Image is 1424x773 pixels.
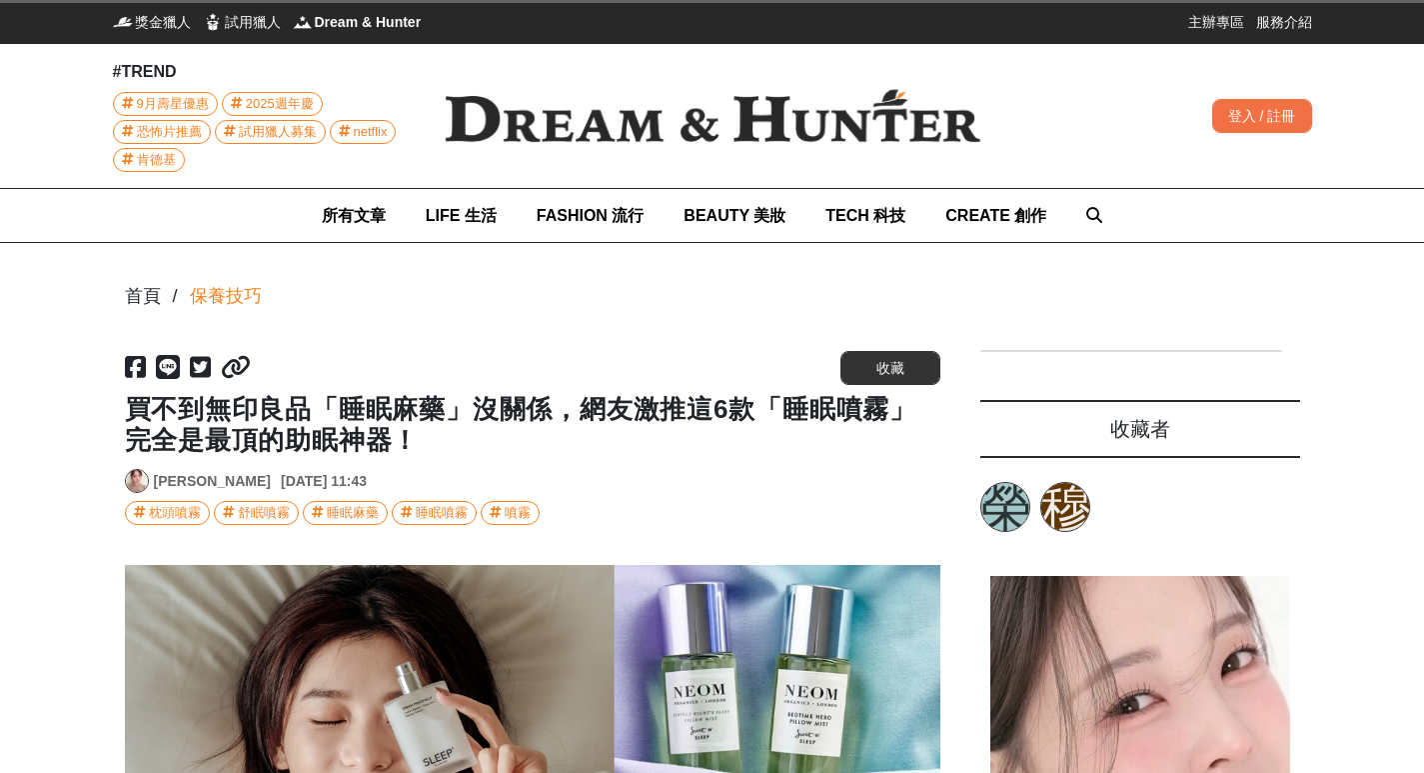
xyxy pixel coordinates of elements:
h1: 買不到無印良品「睡眠麻藥」沒關係，網友激推這6款「睡眠噴霧」完全是最頂的助眠神器！ [125,394,940,456]
a: 榮 [980,482,1030,532]
span: 恐怖片推薦 [137,121,202,143]
span: netflix [354,121,388,143]
a: 服務介紹 [1256,12,1312,32]
span: 收藏者 [1110,418,1170,440]
div: 噴霧 [505,502,531,524]
a: [PERSON_NAME] [154,471,271,492]
a: 睡眠噴霧 [392,501,477,525]
a: 枕頭噴霧 [125,501,210,525]
span: 所有文章 [322,207,386,224]
a: 保養技巧 [190,283,262,310]
a: 2025週年慶 [222,92,323,116]
a: CREATE 創作 [945,189,1046,242]
a: Avatar [125,469,149,493]
span: 肯德基 [137,149,176,171]
div: 舒眠噴霧 [238,502,290,524]
div: 首頁 [125,283,161,310]
a: Dream & HunterDream & Hunter [293,12,422,32]
a: FASHION 流行 [537,189,645,242]
a: 睡眠麻藥 [303,501,388,525]
a: 舒眠噴霧 [214,501,299,525]
span: BEAUTY 美妝 [684,207,785,224]
span: 獎金獵人 [135,12,191,32]
a: 所有文章 [322,189,386,242]
span: 2025週年慶 [246,93,314,115]
div: #TREND [113,60,413,84]
a: LIFE 生活 [426,189,497,242]
span: TECH 科技 [825,207,905,224]
a: 獎金獵人獎金獵人 [113,12,191,32]
a: 恐怖片推薦 [113,120,211,144]
span: FASHION 流行 [537,207,645,224]
a: BEAUTY 美妝 [684,189,785,242]
img: 試用獵人 [203,12,223,32]
a: 主辦專區 [1188,12,1244,32]
span: Dream & Hunter [315,12,422,32]
img: Avatar [126,470,148,492]
div: 登入 / 註冊 [1212,99,1312,133]
div: [DATE] 11:43 [281,471,367,492]
span: 試用獵人募集 [239,121,317,143]
div: 睡眠噴霧 [416,502,468,524]
img: Dream & Hunter [413,57,1012,175]
span: 試用獵人 [225,12,281,32]
a: 肯德基 [113,148,185,172]
a: 試用獵人募集 [215,120,326,144]
a: 9月壽星優惠 [113,92,218,116]
a: 噴霧 [481,501,540,525]
a: TECH 科技 [825,189,905,242]
a: 穆 [1040,482,1090,532]
div: 睡眠麻藥 [327,502,379,524]
span: 9月壽星優惠 [137,93,209,115]
button: 收藏 [840,351,940,385]
a: netflix [330,120,397,144]
div: 枕頭噴霧 [149,502,201,524]
img: Dream & Hunter [293,12,313,32]
div: / [173,283,178,310]
span: LIFE 生活 [426,207,497,224]
a: 試用獵人試用獵人 [203,12,281,32]
img: 獎金獵人 [113,12,133,32]
span: CREATE 創作 [945,207,1046,224]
